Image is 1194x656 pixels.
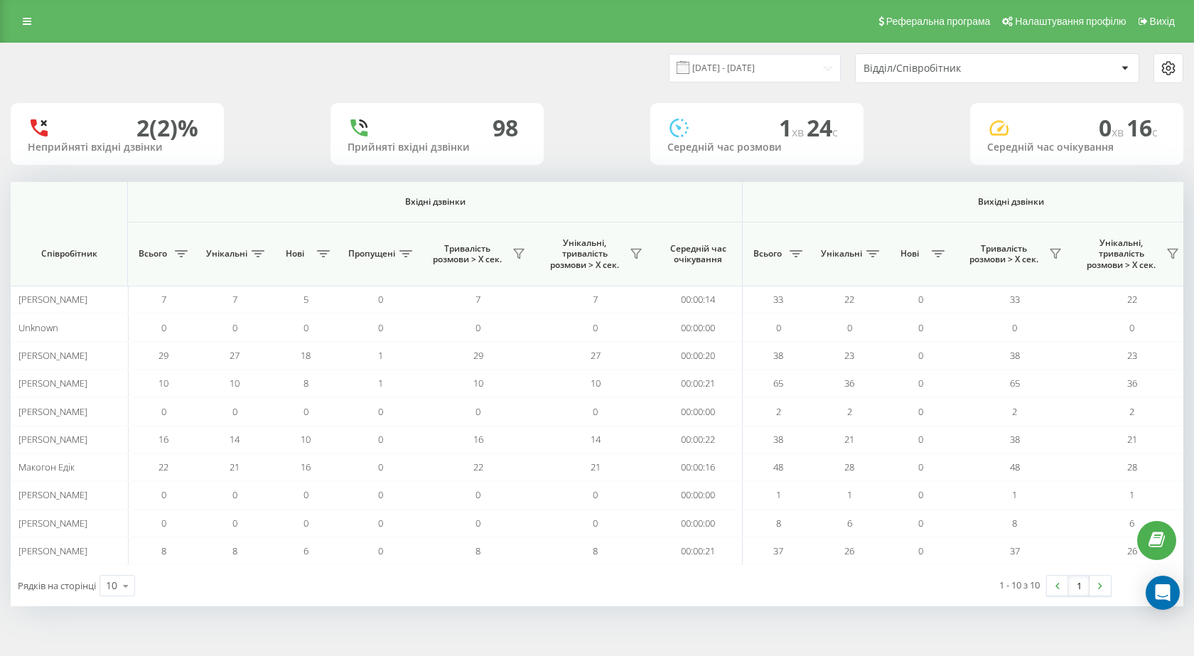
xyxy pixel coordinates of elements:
span: 0 [918,544,923,557]
span: 23 [1127,349,1137,362]
span: 0 [161,488,166,501]
span: 0 [303,321,308,334]
span: Унікальні [206,248,247,259]
span: 1 [1012,488,1017,501]
span: Вихід [1150,16,1175,27]
span: c [832,124,838,140]
span: 8 [161,544,166,557]
span: 0 [232,321,237,334]
span: 0 [593,488,598,501]
td: 00:00:22 [654,426,743,453]
span: 8 [475,544,480,557]
span: 38 [1010,433,1020,446]
span: 28 [1127,461,1137,473]
span: 6 [303,544,308,557]
span: Унікальні, тривалість розмови > Х сек. [1080,237,1162,271]
span: 8 [593,544,598,557]
td: 00:00:00 [654,510,743,537]
span: 27 [591,349,601,362]
div: 98 [493,114,518,141]
span: 48 [773,461,783,473]
span: 36 [1127,377,1137,389]
td: 00:00:21 [654,370,743,397]
span: 1 [378,349,383,362]
span: 1 [378,377,383,389]
span: 6 [847,517,852,529]
span: 21 [230,461,240,473]
td: 00:00:20 [654,342,743,370]
span: 0 [918,461,923,473]
span: 0 [593,321,598,334]
span: 0 [378,293,383,306]
div: Open Intercom Messenger [1146,576,1180,610]
span: 21 [844,433,854,446]
span: 0 [847,321,852,334]
span: 28 [844,461,854,473]
span: Пропущені [348,248,395,259]
span: Всього [135,248,171,259]
span: 7 [161,293,166,306]
span: 10 [301,433,311,446]
span: 0 [378,544,383,557]
span: 1 [847,488,852,501]
span: [PERSON_NAME] [18,488,87,501]
div: 1 - 10 з 10 [999,578,1040,592]
div: Неприйняті вхідні дзвінки [28,141,207,154]
span: 0 [232,488,237,501]
span: 0 [776,321,781,334]
span: 16 [158,433,168,446]
span: 0 [1012,321,1017,334]
span: 26 [1127,544,1137,557]
span: 37 [773,544,783,557]
span: 0 [918,349,923,362]
span: 0 [378,405,383,418]
span: 0 [378,321,383,334]
div: 10 [106,579,117,593]
span: 0 [918,433,923,446]
span: 23 [844,349,854,362]
span: 7 [475,293,480,306]
span: Унікальні, тривалість розмови > Х сек. [544,237,625,271]
span: Співробітник [23,248,115,259]
span: 0 [378,488,383,501]
span: 2 [1012,405,1017,418]
span: Унікальні [821,248,862,259]
span: 5 [303,293,308,306]
span: 14 [230,433,240,446]
span: 22 [1127,293,1137,306]
span: c [1152,124,1158,140]
span: 21 [1127,433,1137,446]
span: 24 [807,112,838,143]
span: 8 [1012,517,1017,529]
span: Нові [277,248,313,259]
div: 2 (2)% [136,114,198,141]
span: 0 [475,405,480,418]
span: [PERSON_NAME] [18,517,87,529]
span: Реферальна програма [886,16,991,27]
div: Прийняті вхідні дзвінки [348,141,527,154]
span: 0 [918,517,923,529]
span: 8 [232,544,237,557]
span: 0 [918,405,923,418]
div: Середній час розмови [667,141,846,154]
span: 0 [918,293,923,306]
td: 00:00:00 [654,481,743,509]
span: 0 [918,488,923,501]
td: 00:00:21 [654,537,743,565]
span: [PERSON_NAME] [18,433,87,446]
span: [PERSON_NAME] [18,544,87,557]
div: Відділ/Співробітник [864,63,1033,75]
span: 48 [1010,461,1020,473]
span: Всього [750,248,785,259]
span: 0 [918,377,923,389]
span: 8 [303,377,308,389]
span: 38 [773,433,783,446]
span: Вхідні дзвінки [165,196,705,208]
span: 0 [475,321,480,334]
span: 16 [473,433,483,446]
span: Тривалість розмови > Х сек. [963,243,1045,265]
span: 10 [591,377,601,389]
span: 22 [473,461,483,473]
span: 2 [847,405,852,418]
span: хв [1112,124,1126,140]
